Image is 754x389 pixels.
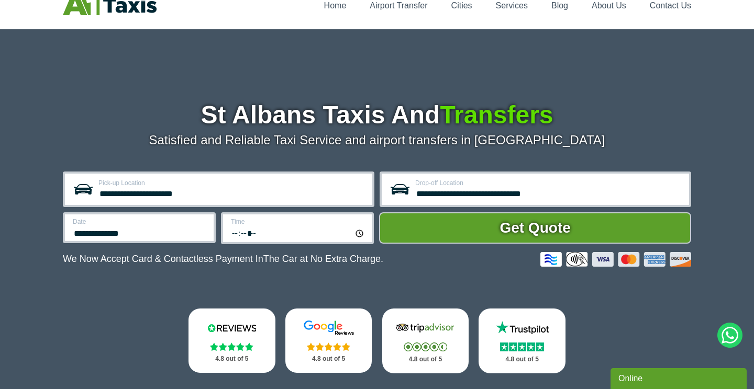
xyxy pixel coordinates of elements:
a: Trustpilot Stars 4.8 out of 5 [479,308,565,373]
p: 4.8 out of 5 [490,353,554,366]
p: We Now Accept Card & Contactless Payment In [63,254,383,265]
span: The Car at No Extra Charge. [263,254,383,264]
a: Airport Transfer [370,1,427,10]
label: Drop-off Location [415,180,683,186]
img: Stars [404,342,447,351]
img: Trustpilot [491,320,553,336]
iframe: chat widget [611,366,749,389]
img: Stars [210,342,253,351]
a: About Us [592,1,626,10]
a: Contact Us [650,1,691,10]
a: Tripadvisor Stars 4.8 out of 5 [382,308,469,373]
a: Cities [451,1,472,10]
img: Tripadvisor [394,320,457,336]
img: Stars [307,342,350,351]
p: Satisfied and Reliable Taxi Service and airport transfers in [GEOGRAPHIC_DATA] [63,133,691,147]
img: Reviews.io [201,320,263,336]
span: Transfers [440,101,553,129]
img: Google [297,320,360,336]
a: Home [324,1,347,10]
a: Reviews.io Stars 4.8 out of 5 [188,308,275,373]
img: Credit And Debit Cards [540,252,691,267]
a: Google Stars 4.8 out of 5 [285,308,372,373]
h1: St Albans Taxis And [63,102,691,128]
p: 4.8 out of 5 [297,352,361,365]
label: Time [231,219,365,225]
p: 4.8 out of 5 [200,352,264,365]
a: Services [496,1,528,10]
label: Pick-up Location [98,180,366,186]
label: Date [73,219,207,225]
button: Get Quote [379,212,691,244]
img: Stars [500,342,544,351]
a: Blog [551,1,568,10]
p: 4.8 out of 5 [394,353,458,366]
